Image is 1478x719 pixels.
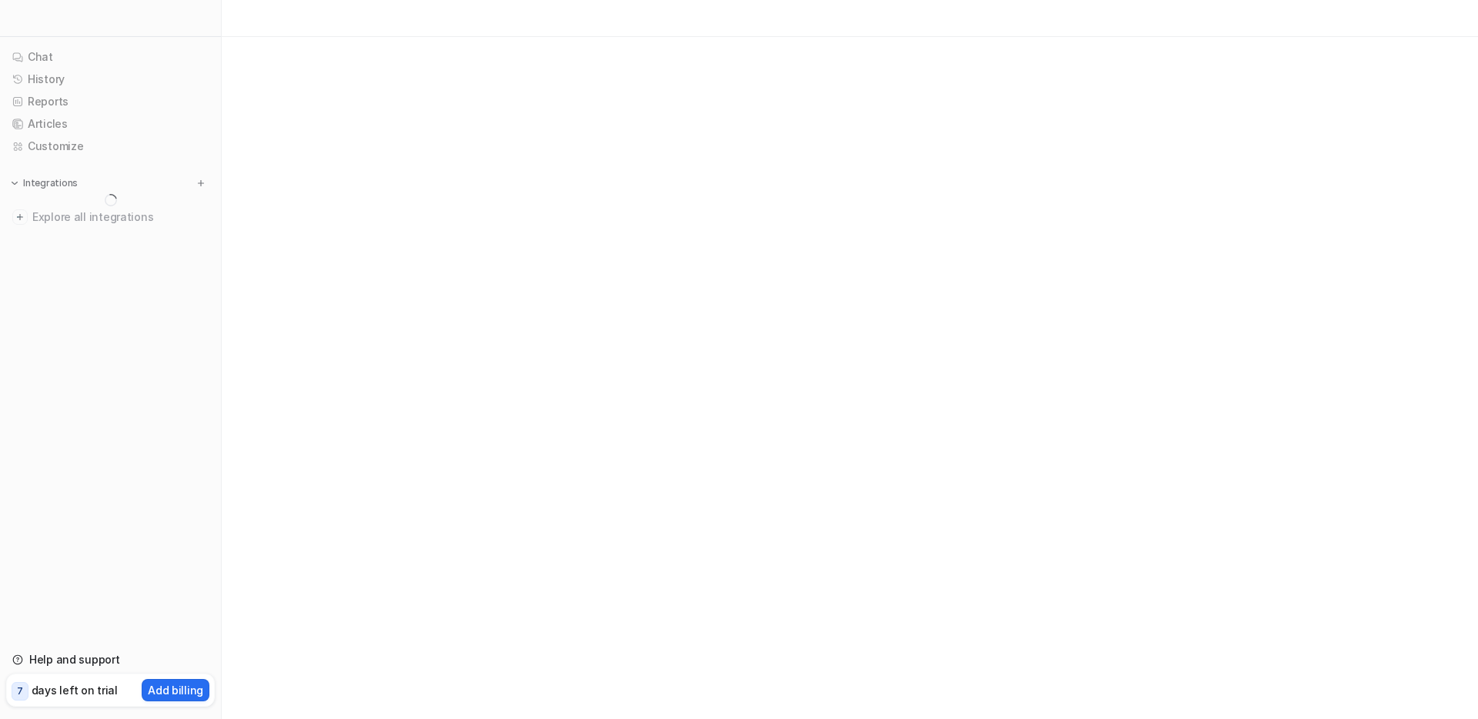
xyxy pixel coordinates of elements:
[6,649,215,671] a: Help and support
[32,205,209,229] span: Explore all integrations
[6,113,215,135] a: Articles
[6,91,215,112] a: Reports
[9,178,20,189] img: expand menu
[6,69,215,90] a: History
[12,209,28,225] img: explore all integrations
[32,682,118,698] p: days left on trial
[196,178,206,189] img: menu_add.svg
[6,135,215,157] a: Customize
[6,176,82,191] button: Integrations
[142,679,209,701] button: Add billing
[148,682,203,698] p: Add billing
[23,177,78,189] p: Integrations
[6,206,215,228] a: Explore all integrations
[17,684,23,698] p: 7
[6,46,215,68] a: Chat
